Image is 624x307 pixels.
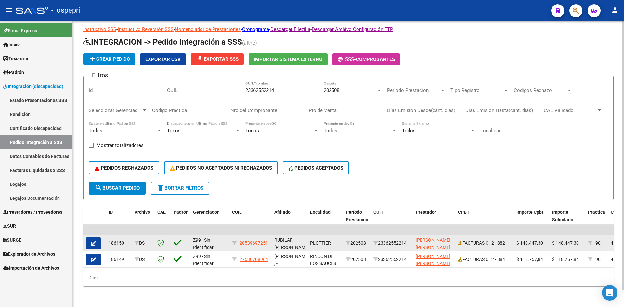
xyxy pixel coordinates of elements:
[242,26,269,32] a: Cronograma
[135,239,152,247] div: DS
[413,205,455,234] datatable-header-cell: Prestador
[346,256,368,263] div: 202508
[458,256,511,263] div: FACTURAS C : 2 - 884
[514,87,566,93] span: Codigos Rechazo
[588,210,605,215] span: Practica
[3,209,62,216] span: Prestadores / Proveedores
[611,240,613,246] span: 4
[516,257,543,262] span: $ 118.757,84
[416,237,450,250] span: [PERSON_NAME] [PERSON_NAME]
[458,239,511,247] div: FACTURAS C : 2 - 882
[595,257,601,262] span: 90
[458,210,470,215] span: CPBT
[3,69,24,76] span: Padrón
[245,128,259,134] span: Todos
[514,205,550,234] datatable-header-cell: Importe Cpbt.
[371,205,413,234] datatable-header-cell: CUIT
[455,205,514,234] datatable-header-cell: CPBT
[83,26,614,33] p: - - - - -
[157,210,166,215] span: CAE
[196,55,204,63] mat-icon: file_download
[106,205,132,234] datatable-header-cell: ID
[346,210,368,222] span: Período Prestación
[343,205,371,234] datatable-header-cell: Período Prestación
[595,240,601,246] span: 90
[164,161,278,174] button: PEDIDOS NO ACEPTADOS NI RECHAZADOS
[145,57,181,62] span: Exportar CSV
[171,205,190,234] datatable-header-cell: Padrón
[196,56,239,62] span: Exportar SSS
[174,210,188,215] span: Padrón
[132,205,155,234] datatable-header-cell: Archivo
[193,210,219,215] span: Gerenciador
[552,210,573,222] span: Importe Solicitado
[95,165,153,171] span: PEDIDOS RECHAZADOS
[274,237,309,258] span: RUBILAR [PERSON_NAME] , -
[324,128,337,134] span: Todos
[450,87,503,93] span: Tipo Registro
[611,257,613,262] span: 4
[272,205,307,234] datatable-header-cell: Afiliado
[387,87,440,93] span: Periodo Prestacion
[283,161,349,174] button: PEDIDOS ACEPTADOS
[135,210,150,215] span: Archivo
[83,53,135,65] button: Crear Pedido
[373,239,410,247] div: 23362552214
[95,184,102,192] mat-icon: search
[89,182,146,195] button: Buscar Pedido
[356,57,395,62] span: Comprobantes
[88,56,130,62] span: Crear Pedido
[416,210,436,215] span: Prestador
[3,41,20,48] span: Inicio
[289,165,344,171] span: PEDIDOS ACEPTADOS
[170,165,272,171] span: PEDIDOS NO ACEPTADOS NI RECHAZADOS
[3,223,16,230] span: SUR
[109,239,129,247] div: 186150
[190,205,229,234] datatable-header-cell: Gerenciador
[249,53,328,65] button: Importar Sistema Externo
[312,26,393,32] a: Descargar Archivo Configuración FTP
[516,240,543,246] span: $ 148.447,30
[83,270,614,286] div: 2 total
[310,210,331,215] span: Localidad
[229,205,272,234] datatable-header-cell: CUIL
[89,71,111,80] h3: Filtros
[118,26,174,32] a: Instructivo Reversión SSS
[83,26,116,32] a: Instructivo SSS
[240,240,268,246] span: 20539697251
[324,87,339,93] span: 202508
[3,83,63,90] span: Integración (discapacidad)
[232,210,242,215] span: CUIL
[402,128,416,134] span: Todos
[191,53,244,65] button: Exportar SSS
[550,205,585,234] datatable-header-cell: Importe Solicitado
[3,250,55,258] span: Explorador de Archivos
[193,254,214,266] span: Z99 - Sin Identificar
[274,210,291,215] span: Afiliado
[3,55,28,62] span: Tesorería
[151,182,209,195] button: Borrar Filtros
[109,256,129,263] div: 186149
[254,57,322,62] span: Importar Sistema Externo
[3,27,37,34] span: Firma Express
[51,3,80,18] span: - ospepri
[373,256,410,263] div: 23362552214
[346,239,368,247] div: 202508
[338,57,356,62] span: -
[611,6,619,14] mat-icon: person
[310,240,331,246] span: PLOTTIER
[552,240,579,246] span: $ 148.447,30
[155,205,171,234] datatable-header-cell: CAE
[157,185,203,191] span: Borrar Filtros
[5,6,13,14] mat-icon: menu
[307,205,343,234] datatable-header-cell: Localidad
[270,26,310,32] a: Descargar Filezilla
[97,141,144,149] span: Mostrar totalizadores
[89,161,159,174] button: PEDIDOS RECHAZADOS
[157,184,164,192] mat-icon: delete
[585,205,608,234] datatable-header-cell: Practica
[3,264,59,272] span: Importación de Archivos
[89,108,141,113] span: Seleccionar Gerenciador
[135,256,152,263] div: DS
[167,128,181,134] span: Todos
